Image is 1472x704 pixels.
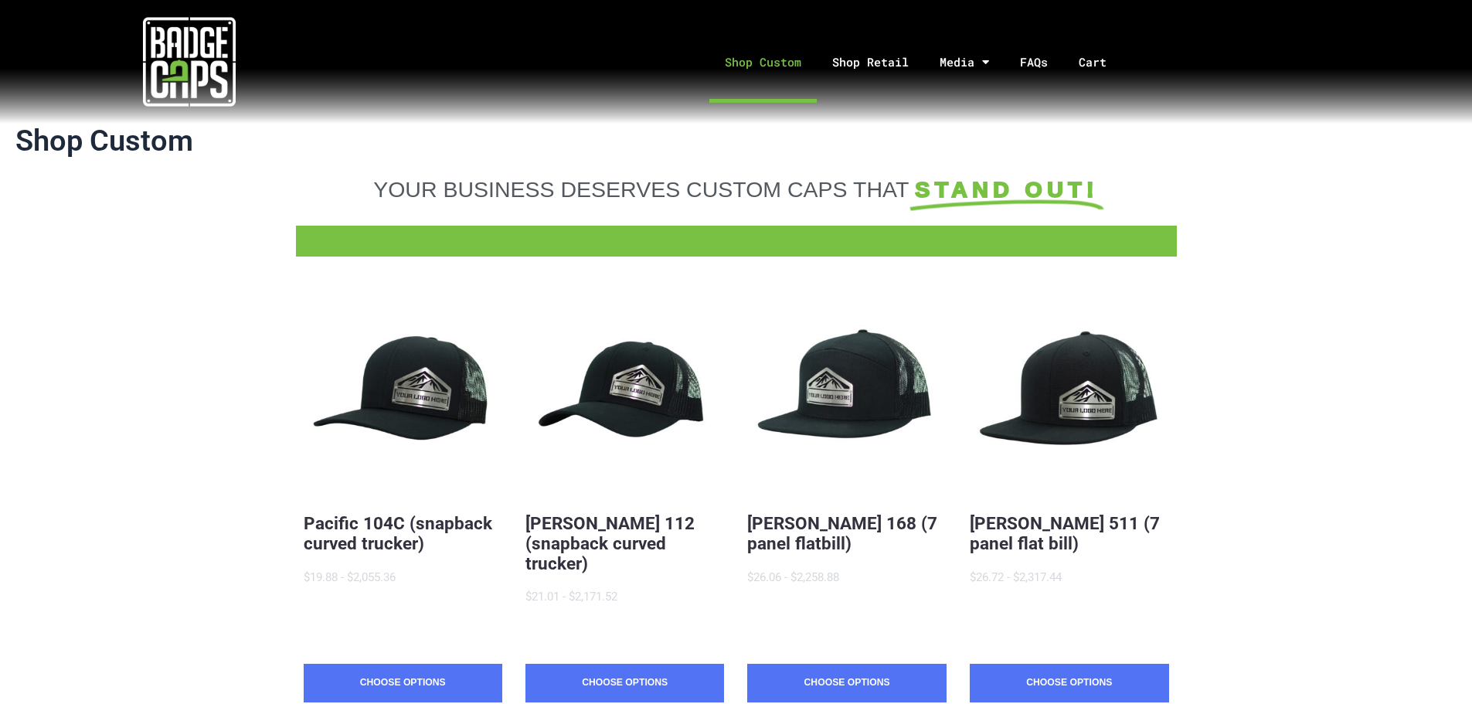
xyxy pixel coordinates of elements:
span: $21.01 - $2,171.52 [525,590,617,604]
span: YOUR BUSINESS DESERVES CUSTOM CAPS THAT [373,177,909,202]
button: BadgeCaps - Richardson 511 [970,295,1168,494]
a: Media [924,22,1005,103]
a: Choose Options [747,664,946,702]
h1: Shop Custom [15,124,1457,159]
a: FAQs [1005,22,1063,103]
a: [PERSON_NAME] 168 (7 panel flatbill) [747,513,937,553]
a: Choose Options [304,664,502,702]
a: Choose Options [970,664,1168,702]
button: BadgeCaps - Richardson 112 [525,295,724,494]
button: BadgeCaps - Pacific 104C [304,295,502,494]
a: Pacific 104C (snapback curved trucker) [304,513,492,553]
button: BadgeCaps - Richardson 168 [747,295,946,494]
span: $19.88 - $2,055.36 [304,570,396,584]
a: Cart [1063,22,1141,103]
nav: Menu [378,22,1472,103]
img: badgecaps white logo with green acccent [143,15,236,108]
a: [PERSON_NAME] 112 (snapback curved trucker) [525,513,695,573]
a: [PERSON_NAME] 511 (7 panel flat bill) [970,513,1160,553]
a: Choose Options [525,664,724,702]
a: FFD BadgeCaps Fire Department Custom unique apparel [296,233,1177,241]
span: $26.72 - $2,317.44 [970,570,1062,584]
a: Shop Retail [817,22,924,103]
a: Shop Custom [709,22,817,103]
span: $26.06 - $2,258.88 [747,570,839,584]
a: YOUR BUSINESS DESERVES CUSTOM CAPS THAT STAND OUT! [304,176,1169,202]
